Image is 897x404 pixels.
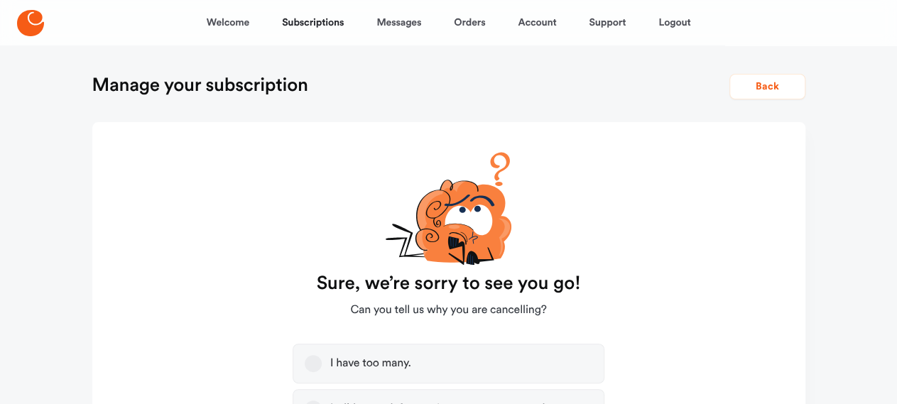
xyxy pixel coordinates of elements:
[92,74,308,97] h1: Manage your subscription
[658,6,690,40] a: Logout
[589,6,626,40] a: Support
[376,6,421,40] a: Messages
[282,6,344,40] a: Subscriptions
[317,272,581,295] strong: Sure, we’re sorry to see you go!
[330,356,411,371] div: I have too many.
[207,6,249,40] a: Welcome
[454,6,485,40] a: Orders
[729,74,805,99] button: Back
[305,355,322,372] button: I have too many.
[385,148,512,265] img: cartoon-confuse-xvMLqgb5.svg
[350,302,546,319] span: Can you tell us why you are cancelling?
[518,6,556,40] a: Account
